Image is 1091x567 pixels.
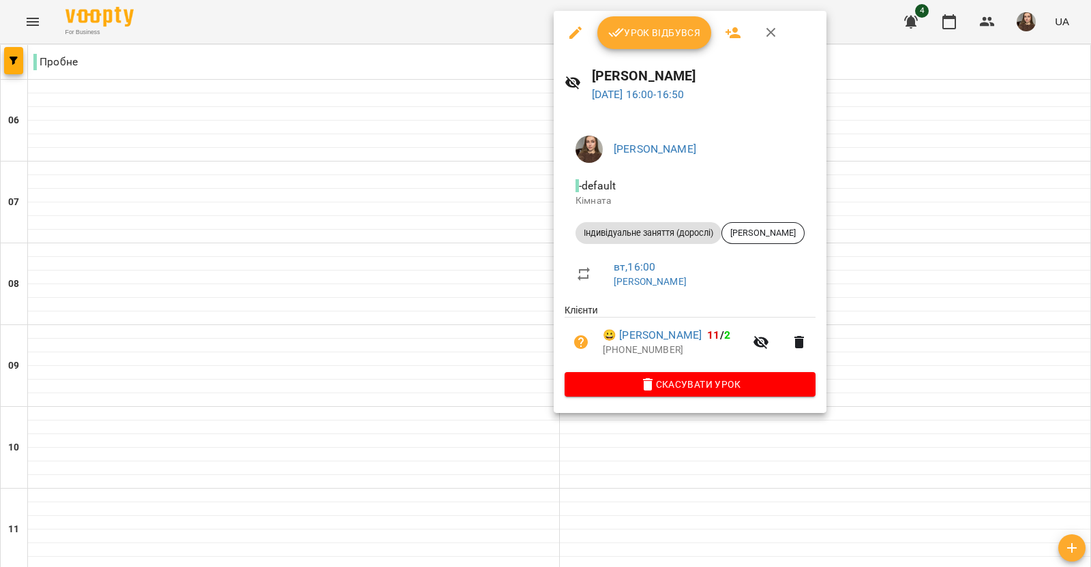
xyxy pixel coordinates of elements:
a: [PERSON_NAME] [614,276,687,287]
span: Урок відбувся [608,25,701,41]
b: / [707,328,730,341]
img: dcfc9a1e8aa995d49a689be4bb3c4385.jpg [576,136,603,163]
button: Візит ще не сплачено. Додати оплату? [565,326,597,358]
a: [PERSON_NAME] [614,142,696,155]
a: [DATE] 16:00-16:50 [592,88,685,101]
span: - default [576,179,618,192]
span: 2 [724,328,730,341]
a: вт , 16:00 [614,260,655,273]
p: Кімната [576,194,805,208]
h6: [PERSON_NAME] [592,65,816,87]
ul: Клієнти [565,303,816,371]
span: 11 [707,328,719,341]
p: [PHONE_NUMBER] [603,343,745,357]
span: [PERSON_NAME] [722,227,804,239]
button: Скасувати Урок [565,372,816,397]
span: Скасувати Урок [576,376,805,393]
button: Урок відбувся [597,16,712,49]
a: 😀 [PERSON_NAME] [603,327,702,343]
div: [PERSON_NAME] [721,222,805,244]
span: Індивідуальне заняття (дорослі) [576,227,721,239]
